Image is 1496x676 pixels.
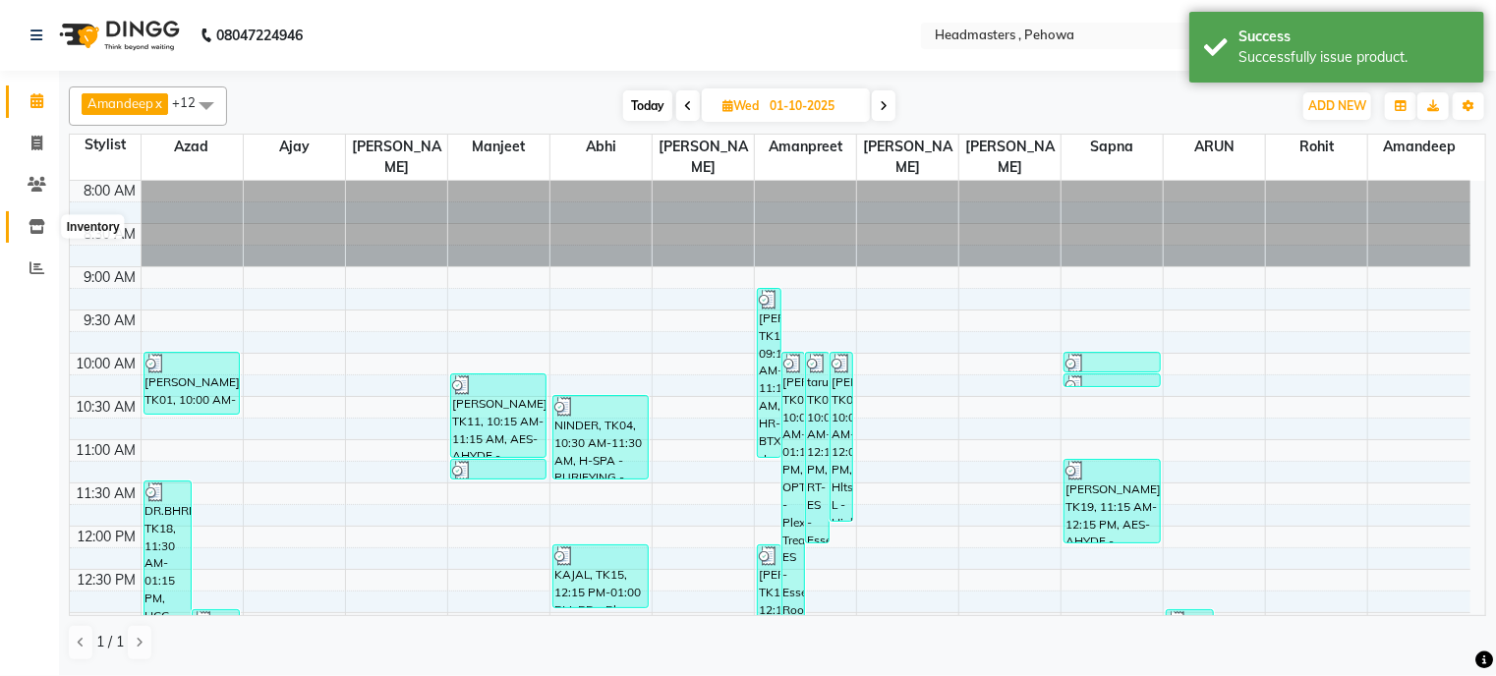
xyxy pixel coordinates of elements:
[153,95,162,111] a: x
[1368,135,1470,159] span: Amandeep
[81,310,141,331] div: 9:30 AM
[857,135,958,180] span: [PERSON_NAME]
[758,289,780,457] div: [PERSON_NAME], TK19, 09:15 AM-11:15 AM, HR-BTX -L - Hair [MEDICAL_DATA]
[1064,353,1160,371] div: [PERSON_NAME], TK06, 10:00 AM-10:15 AM, TH-EB - Eyebrows
[553,396,649,479] div: NINDER, TK04, 10:30 AM-11:30 AM, H-SPA - PURIFYING - Treatment based hair spa service - Oily Scal...
[451,460,547,479] div: [PERSON_NAME], TK11, 11:15 AM-11:30 AM, WX-BIKNI-RC - Bikini Waxing - Premium
[144,481,191,628] div: DR.BHRIVU, TK18, 11:30 AM-01:15 PM, HCG - Hair Cut by Senior Hair Stylist,BRD - [PERSON_NAME]
[1064,374,1160,386] div: [PERSON_NAME], TK06, 10:15 AM-10:20 AM, TH-UL - [GEOGRAPHIC_DATA]
[346,135,447,180] span: [PERSON_NAME]
[73,397,141,418] div: 10:30 AM
[623,90,672,121] span: Today
[550,135,652,159] span: Abhi
[74,570,141,591] div: 12:30 PM
[448,135,549,159] span: Manjeet
[81,181,141,201] div: 8:00 AM
[172,94,210,110] span: +12
[782,353,805,628] div: [PERSON_NAME], TK02, 10:00 AM-01:15 PM, OPT - Plex Treatment,RT-ES - Essensity Root Touchup(one i...
[244,135,345,159] span: Ajay
[806,353,829,542] div: tarun, TK03, 10:00 AM-12:15 PM, RT-ES - Essensity Root Touchup(one inch only),HCL - Hair Cut by S...
[73,483,141,504] div: 11:30 AM
[62,215,125,239] div: Inventory
[553,545,649,607] div: KAJAL, TK15, 12:15 PM-01:00 PM, BD - Blow dry
[831,353,853,521] div: [PERSON_NAME], TK05, 10:00 AM-12:00 PM, Hlts-L - Highlights
[142,135,243,159] span: Azad
[50,8,185,63] img: logo
[1238,27,1469,47] div: Success
[1308,98,1366,113] span: ADD NEW
[1303,92,1371,120] button: ADD NEW
[144,353,240,414] div: [PERSON_NAME], TK01, 10:00 AM-10:45 AM, BRD - [PERSON_NAME]
[1164,135,1265,159] span: ARUN
[718,98,764,113] span: Wed
[73,440,141,461] div: 11:00 AM
[73,354,141,374] div: 10:00 AM
[1062,135,1163,159] span: Sapna
[758,545,780,649] div: [PERSON_NAME], TK19, 12:15 PM-01:30 PM, RT-ES - Essensity Root Touchup(one inch only)
[1238,47,1469,68] div: Successfully issue product.
[74,527,141,547] div: 12:00 PM
[70,135,141,155] div: Stylist
[764,91,862,121] input: 2025-10-01
[82,613,141,634] div: 1:00 PM
[216,8,303,63] b: 08047224946
[451,374,547,457] div: [PERSON_NAME], TK11, 10:15 AM-11:15 AM, AES-AHYDF - Advance Hydra Facial
[653,135,754,180] span: [PERSON_NAME]
[959,135,1061,180] span: [PERSON_NAME]
[1266,135,1367,159] span: Rohit
[81,267,141,288] div: 9:00 AM
[1064,460,1160,542] div: [PERSON_NAME], TK19, 11:15 AM-12:15 PM, AES-AHYDF - Advance Hydra Facial
[1167,610,1213,671] div: [PERSON_NAME], TK07, 01:00 PM-01:45 PM, BRD - [PERSON_NAME]
[755,135,856,159] span: Amanpreet
[96,632,124,652] span: 1 / 1
[87,95,153,111] span: Amandeep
